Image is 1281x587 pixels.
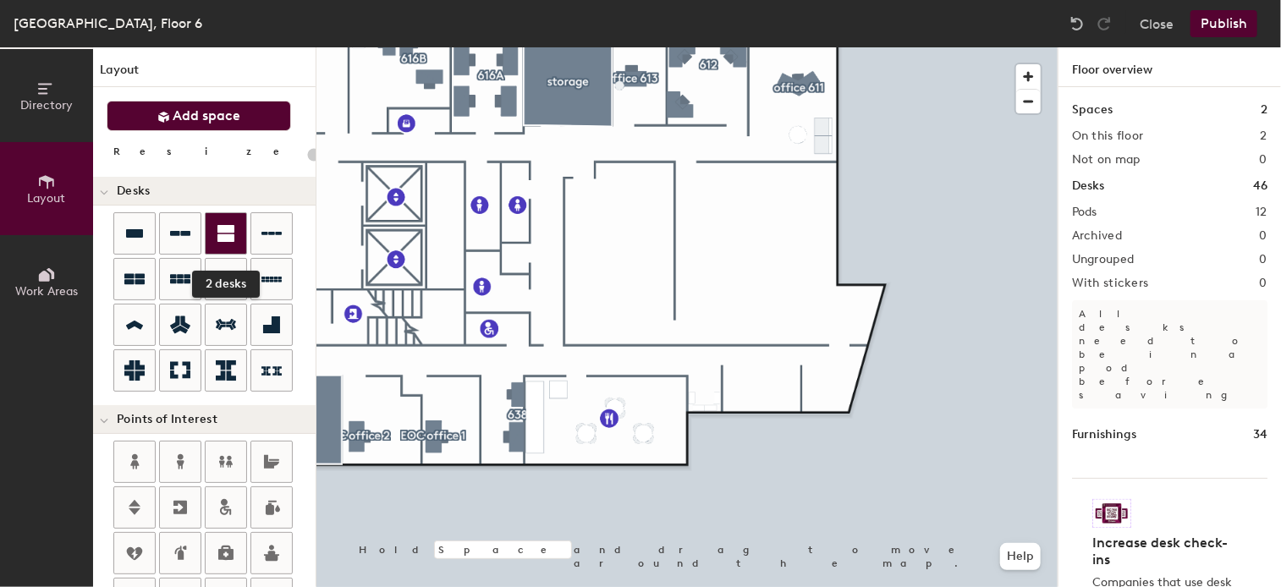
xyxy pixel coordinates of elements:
[1253,177,1267,195] h1: 46
[1072,206,1097,219] h2: Pods
[1072,129,1144,143] h2: On this floor
[1092,499,1131,528] img: Sticker logo
[1260,277,1267,290] h2: 0
[1072,229,1122,243] h2: Archived
[15,284,78,299] span: Work Areas
[1058,47,1281,87] h1: Floor overview
[107,101,291,131] button: Add space
[1260,253,1267,266] h2: 0
[14,13,202,34] div: [GEOGRAPHIC_DATA], Floor 6
[1140,10,1174,37] button: Close
[117,184,150,198] span: Desks
[1072,101,1113,119] h1: Spaces
[1092,535,1237,568] h4: Increase desk check-ins
[1256,206,1267,219] h2: 12
[1072,177,1104,195] h1: Desks
[113,145,300,158] div: Resize
[1072,153,1141,167] h2: Not on map
[1072,300,1267,409] p: All desks need to be in a pod before saving
[1253,425,1267,444] h1: 34
[1000,543,1041,570] button: Help
[1096,15,1113,32] img: Redo
[93,61,316,87] h1: Layout
[20,98,73,112] span: Directory
[1261,129,1267,143] h2: 2
[1072,277,1149,290] h2: With stickers
[173,107,241,124] span: Add space
[1260,153,1267,167] h2: 0
[205,212,247,255] button: 2 desks
[1072,253,1135,266] h2: Ungrouped
[28,191,66,206] span: Layout
[1261,101,1267,119] h1: 2
[1069,15,1086,32] img: Undo
[1072,425,1136,444] h1: Furnishings
[1260,229,1267,243] h2: 0
[1190,10,1257,37] button: Publish
[117,413,217,426] span: Points of Interest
